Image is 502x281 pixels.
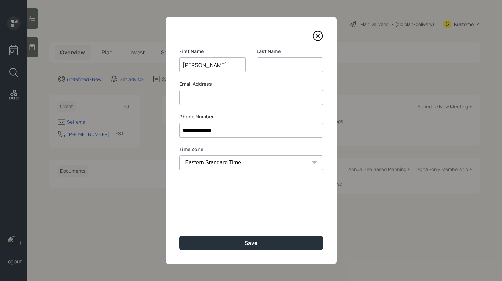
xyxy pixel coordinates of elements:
button: Save [179,236,323,250]
label: Phone Number [179,113,323,120]
label: First Name [179,48,246,55]
label: Last Name [257,48,323,55]
label: Time Zone [179,146,323,153]
label: Email Address [179,81,323,88]
div: Save [245,239,258,247]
